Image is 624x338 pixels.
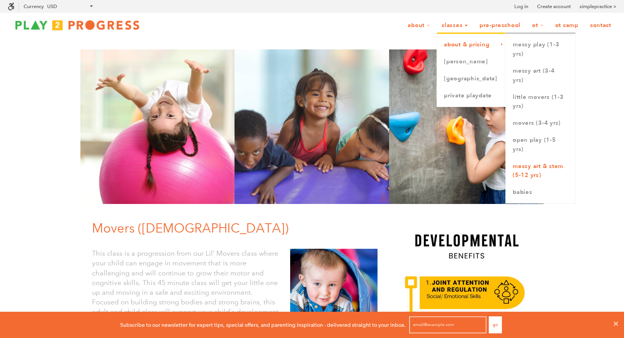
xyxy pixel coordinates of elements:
img: Play2Progress logo [8,17,147,33]
a: Messy Art & STEM (5-12 yrs) [506,158,575,184]
a: Classes [437,18,473,33]
p: Subscribe to our newsletter for expert tips, special offers, and parenting inspiration - delivere... [120,321,406,329]
a: Private Playdate [437,87,506,104]
a: OT [527,18,549,33]
a: [GEOGRAPHIC_DATA] [437,70,506,87]
label: Currency [24,3,44,9]
a: OT Camp [550,18,583,33]
a: Open Play (1-5 yrs) [506,132,575,158]
input: email@example.com [409,316,486,333]
a: simplepractice > [580,3,616,10]
button: Go [489,316,502,333]
a: [PERSON_NAME] [437,53,506,70]
a: Create account [537,3,571,10]
a: Messy Art (3-4 yrs) [506,63,575,89]
a: Little Movers (1-3 yrs) [506,89,575,115]
a: Movers (3-4 yrs) [506,115,575,132]
a: About & Pricing [437,36,506,53]
a: About [403,18,435,33]
h1: Movers ([DEMOGRAPHIC_DATA]) [92,219,384,237]
a: Pre-Preschool [474,18,525,33]
a: Babies [506,184,575,201]
a: Messy Play (1-3 yrs) [506,36,575,63]
a: Log in [514,3,528,10]
a: Contact [585,18,616,33]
